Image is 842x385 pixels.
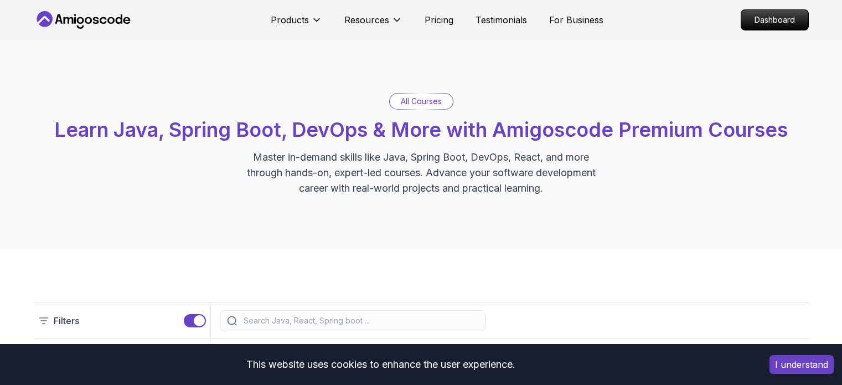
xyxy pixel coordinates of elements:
[741,10,808,30] p: Dashboard
[235,150,607,196] p: Master in-demand skills like Java, Spring Boot, DevOps, React, and more through hands-on, expert-...
[241,315,478,326] input: Search Java, React, Spring boot ...
[271,13,322,35] button: Products
[769,355,834,374] button: Accept cookies
[476,13,527,27] a: Testimonials
[741,9,809,30] a: Dashboard
[8,352,753,377] div: This website uses cookies to enhance the user experience.
[344,13,402,35] button: Resources
[401,96,442,107] p: All Courses
[54,117,788,142] span: Learn Java, Spring Boot, DevOps & More with Amigoscode Premium Courses
[549,13,603,27] a: For Business
[271,13,309,27] p: Products
[344,13,389,27] p: Resources
[54,314,79,327] p: Filters
[425,13,453,27] a: Pricing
